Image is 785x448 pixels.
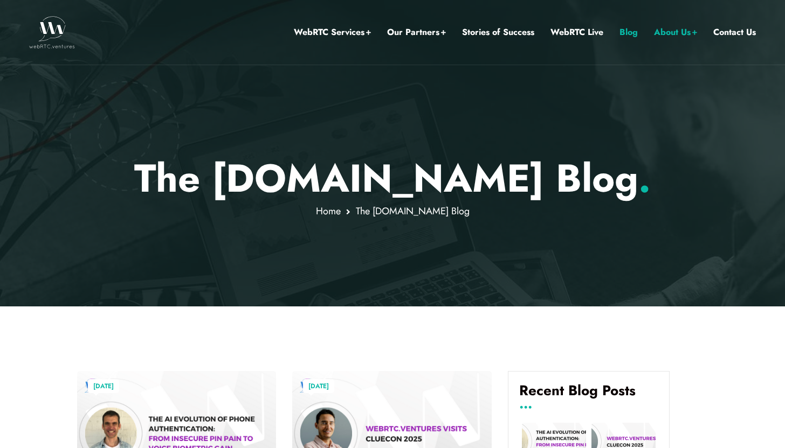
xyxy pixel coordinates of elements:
a: WebRTC Services [294,25,371,39]
img: WebRTC.ventures [29,16,75,48]
span: The [DOMAIN_NAME] Blog [356,204,470,218]
h4: Recent Blog Posts [519,382,658,407]
a: [DATE] [88,379,119,393]
a: Home [316,204,341,218]
a: About Us [654,25,697,39]
p: The [DOMAIN_NAME] Blog [77,155,708,201]
a: [DATE] [303,379,334,393]
a: Blog [619,25,638,39]
a: WebRTC Live [550,25,603,39]
a: Stories of Success [462,25,534,39]
a: Contact Us [713,25,756,39]
span: . [638,150,651,206]
a: Our Partners [387,25,446,39]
